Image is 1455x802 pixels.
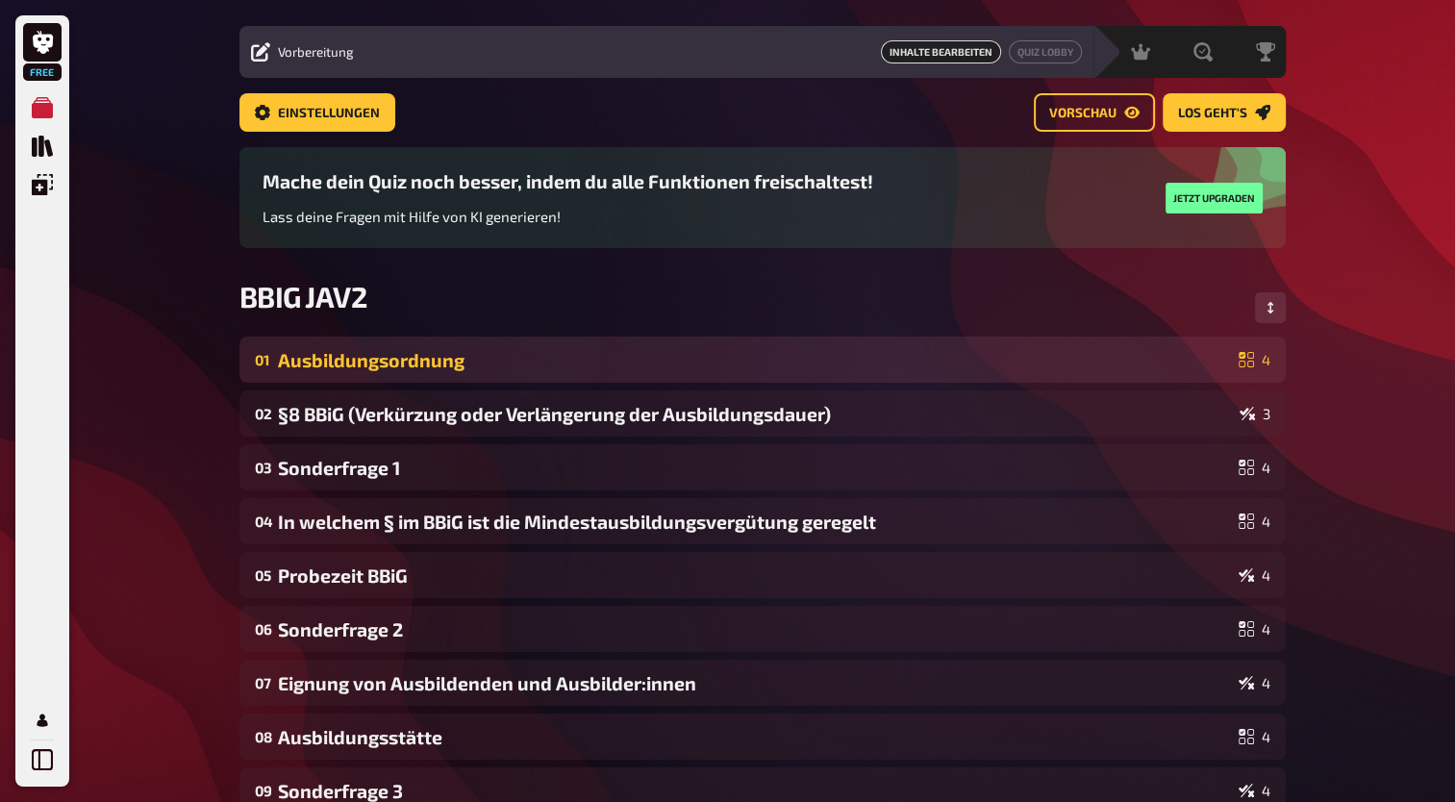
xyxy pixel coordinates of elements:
a: Quiz Lobby [1009,40,1082,63]
div: 07 [255,674,270,691]
div: Ausbildungsstätte [278,726,1231,748]
div: 02 [255,405,270,422]
div: 4 [1239,675,1270,690]
a: Meine Quizze [23,88,62,127]
span: Free [25,66,60,78]
div: 4 [1239,621,1270,637]
div: §8 BBiG (Verkürzung oder Verlängerung der Ausbildungsdauer) [278,403,1232,425]
div: 4 [1239,514,1270,529]
h3: Mache dein Quiz noch besser, indem du alle Funktionen freischaltest! [263,170,873,192]
div: 09 [255,782,270,799]
button: Jetzt upgraden [1166,183,1263,213]
span: Vorschau [1049,107,1116,120]
div: Sonderfrage 1 [278,457,1231,479]
div: Probezeit BBiG [278,564,1231,587]
a: Mein Konto [23,701,62,739]
div: 04 [255,513,270,530]
div: In welchem § im BBiG ist die Mindestausbildungsvergütung geregelt [278,511,1231,533]
a: Einblendungen [23,165,62,204]
span: Lass deine Fragen mit Hilfe von KI generieren! [263,208,561,225]
div: 03 [255,459,270,476]
button: Reihenfolge anpassen [1255,292,1286,323]
div: 06 [255,620,270,638]
a: Vorschau [1034,93,1155,132]
div: 4 [1239,729,1270,744]
div: 4 [1239,352,1270,367]
a: Einstellungen [239,93,395,132]
a: Quiz Sammlung [23,127,62,165]
div: 4 [1239,783,1270,798]
span: Einstellungen [278,107,380,120]
div: 4 [1239,460,1270,475]
span: Los geht's [1178,107,1247,120]
div: 3 [1240,406,1270,421]
span: BBIG JAV2 [239,279,367,313]
div: 4 [1239,567,1270,583]
div: 05 [255,566,270,584]
div: Eignung von Ausbildenden und Ausbilder:innen [278,672,1231,694]
div: Sonderfrage 3 [278,780,1231,802]
div: 01 [255,351,270,368]
span: Vorbereitung [278,44,354,60]
div: Sonderfrage 2 [278,618,1231,640]
div: Ausbildungsordnung [278,349,1231,371]
a: Los geht's [1163,93,1286,132]
span: Inhalte Bearbeiten [881,40,1001,63]
div: 08 [255,728,270,745]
